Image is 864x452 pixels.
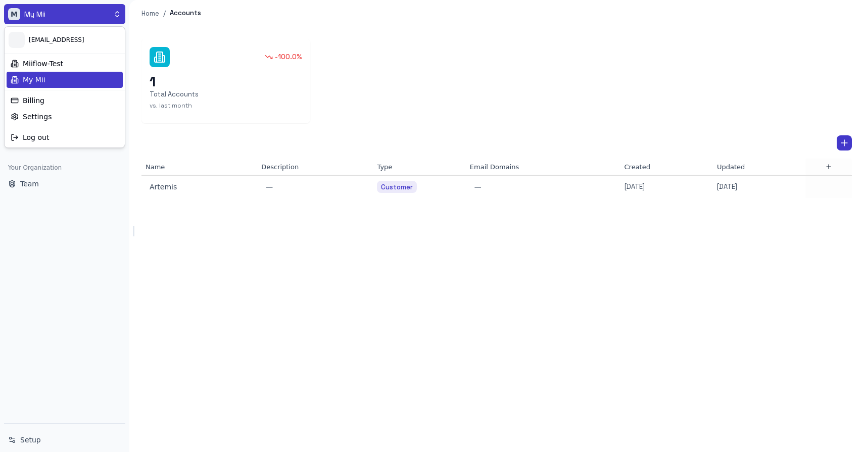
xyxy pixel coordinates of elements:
[7,92,123,109] div: Billing
[7,56,123,72] div: Miiflow-Test
[29,36,121,44] span: [EMAIL_ADDRESS]
[7,109,123,125] div: Settings
[7,72,123,88] div: My Mii
[7,129,123,145] div: Log out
